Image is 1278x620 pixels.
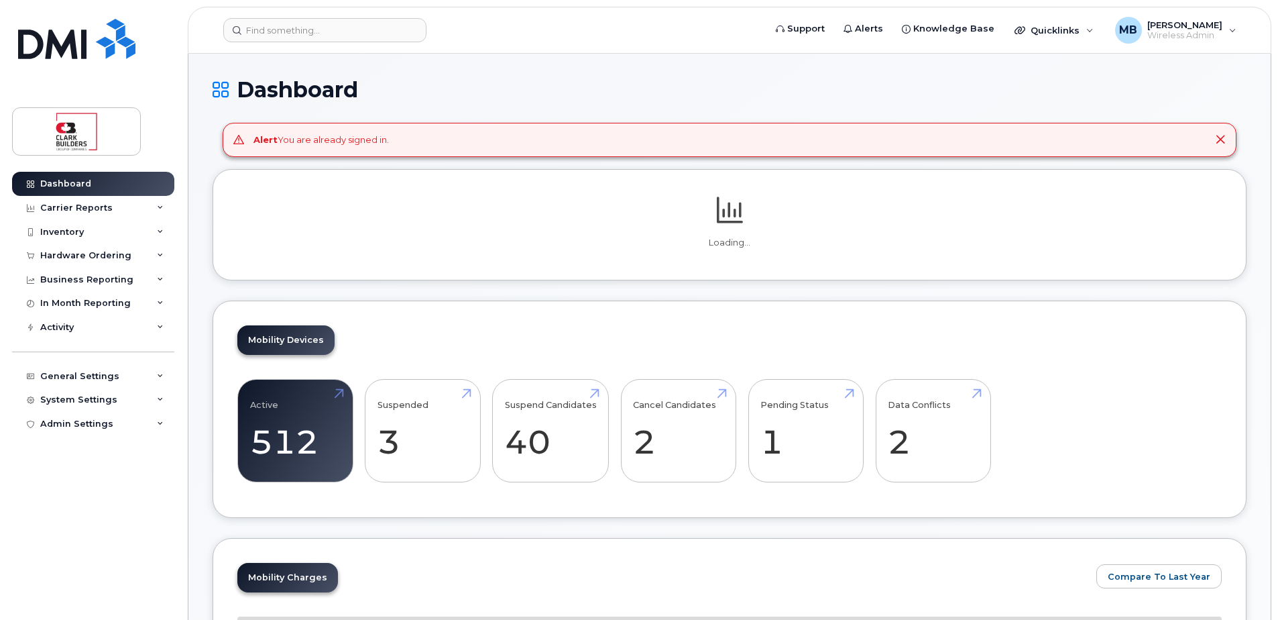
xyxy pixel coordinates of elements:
[253,134,278,145] strong: Alert
[237,325,335,355] a: Mobility Devices
[237,563,338,592] a: Mobility Charges
[888,386,978,475] a: Data Conflicts 2
[213,78,1246,101] h1: Dashboard
[250,386,341,475] a: Active 512
[505,386,597,475] a: Suspend Candidates 40
[760,386,851,475] a: Pending Status 1
[237,237,1222,249] p: Loading...
[1096,564,1222,588] button: Compare To Last Year
[1108,570,1210,583] span: Compare To Last Year
[253,134,389,146] div: You are already signed in.
[633,386,723,475] a: Cancel Candidates 2
[377,386,468,475] a: Suspended 3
